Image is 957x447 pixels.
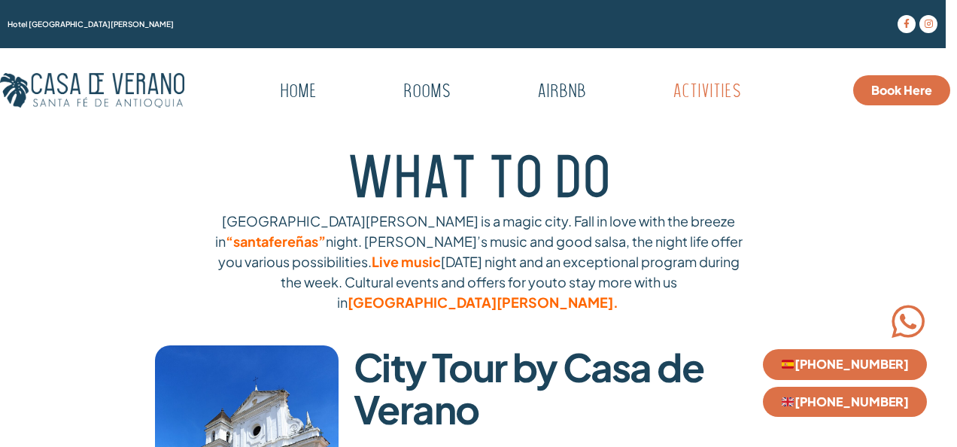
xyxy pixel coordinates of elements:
[763,349,927,379] a: 🇪🇸[PHONE_NUMBER]
[226,233,326,250] span: “santafereñas”
[147,155,810,211] h3: WHAT TO DO
[853,75,950,105] a: Book Here
[635,75,779,110] a: Activities
[8,20,763,28] h1: Hotel [GEOGRAPHIC_DATA][PERSON_NAME]
[348,293,621,311] span: [GEOGRAPHIC_DATA][PERSON_NAME].
[782,358,794,370] img: 🇪🇸
[781,396,909,408] span: [PHONE_NUMBER]
[782,396,794,408] img: 🇬🇧
[763,387,927,417] a: 🇬🇧[PHONE_NUMBER]
[208,211,749,312] p: [GEOGRAPHIC_DATA][PERSON_NAME] is a magic city. Fall in love with the breeze in night. [PERSON_NA...
[500,75,624,110] a: Airbnb
[781,358,909,370] span: [PHONE_NUMBER]
[242,75,354,110] a: Home
[354,345,802,430] p: City Tour by Casa de Verano
[871,84,932,96] span: Book Here
[366,75,488,110] a: Rooms
[372,253,441,270] span: Live music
